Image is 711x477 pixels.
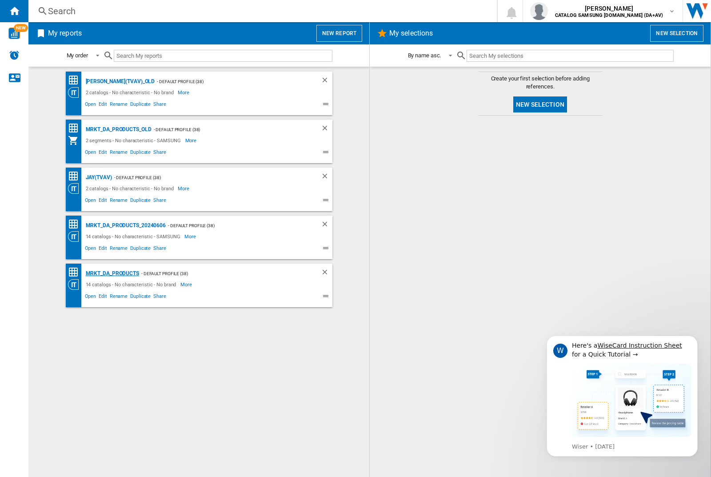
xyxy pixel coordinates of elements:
div: Price Matrix [68,267,84,278]
span: Duplicate [129,196,152,207]
span: Rename [108,100,129,111]
div: Price Matrix [68,123,84,134]
span: Share [152,100,168,111]
div: Price Matrix [68,171,84,182]
div: My Assortment [68,135,84,146]
span: More [184,231,197,242]
span: Duplicate [129,244,152,255]
div: MRKT_DA_PRODUCTS [84,268,139,279]
h2: My reports [46,25,84,42]
div: - Default profile (38) [139,268,303,279]
div: Category View [68,279,84,290]
input: Search My selections [467,50,673,62]
span: Open [84,292,98,303]
span: More [185,135,198,146]
div: Search [48,5,474,17]
span: Open [84,244,98,255]
span: Open [84,196,98,207]
span: More [180,279,193,290]
button: New selection [650,25,703,42]
span: Rename [108,148,129,159]
span: Duplicate [129,100,152,111]
div: Delete [321,76,332,87]
div: - Default profile (38) [152,124,303,135]
div: MRKT_DA_PRODUCTS_20240606 [84,220,166,231]
button: New report [316,25,362,42]
span: Share [152,292,168,303]
div: 14 catalogs - No characteristic - No brand [84,279,181,290]
div: Category View [68,87,84,98]
div: Category View [68,183,84,194]
img: alerts-logo.svg [9,50,20,60]
span: Duplicate [129,148,152,159]
span: Share [152,244,168,255]
div: Delete [321,124,332,135]
span: Rename [108,244,129,255]
div: - Default profile (38) [155,76,303,87]
div: Delete [321,220,332,231]
div: - Default profile (38) [166,220,303,231]
span: Duplicate [129,292,152,303]
span: Edit [97,148,108,159]
span: Open [84,100,98,111]
span: NEW [14,24,28,32]
div: - Default profile (38) [112,172,303,183]
span: Rename [108,292,129,303]
img: profile.jpg [530,2,548,20]
iframe: Intercom notifications message [533,328,711,462]
span: Edit [97,244,108,255]
span: Open [84,148,98,159]
span: Edit [97,196,108,207]
span: Share [152,148,168,159]
div: Price Matrix [68,219,84,230]
div: Delete [321,268,332,279]
div: 2 catalogs - No characteristic - No brand [84,87,178,98]
div: MRKT_DA_PRODUCTS_OLD [84,124,152,135]
b: CATALOG SAMSUNG [DOMAIN_NAME] (DA+AV) [555,12,663,18]
span: [PERSON_NAME] [555,4,663,13]
span: Rename [108,196,129,207]
span: Create your first selection before adding references. [478,75,603,91]
div: Delete [321,172,332,183]
div: Category View [68,231,84,242]
h2: My selections [387,25,435,42]
div: 14 catalogs - No characteristic - SAMSUNG [84,231,185,242]
div: Price Matrix [68,75,84,86]
span: Share [152,196,168,207]
div: JAY(TVAV) [84,172,112,183]
button: New selection [513,96,567,112]
div: 2 catalogs - No characteristic - No brand [84,183,178,194]
span: More [178,183,191,194]
div: By name asc. [408,52,441,59]
input: Search My reports [114,50,332,62]
img: wise-card.svg [8,28,20,39]
div: [PERSON_NAME](TVAV)_old [84,76,155,87]
span: Edit [97,100,108,111]
div: 2 segments - No characteristic - SAMSUNG [84,135,185,146]
div: My order [67,52,88,59]
span: Edit [97,292,108,303]
span: More [178,87,191,98]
